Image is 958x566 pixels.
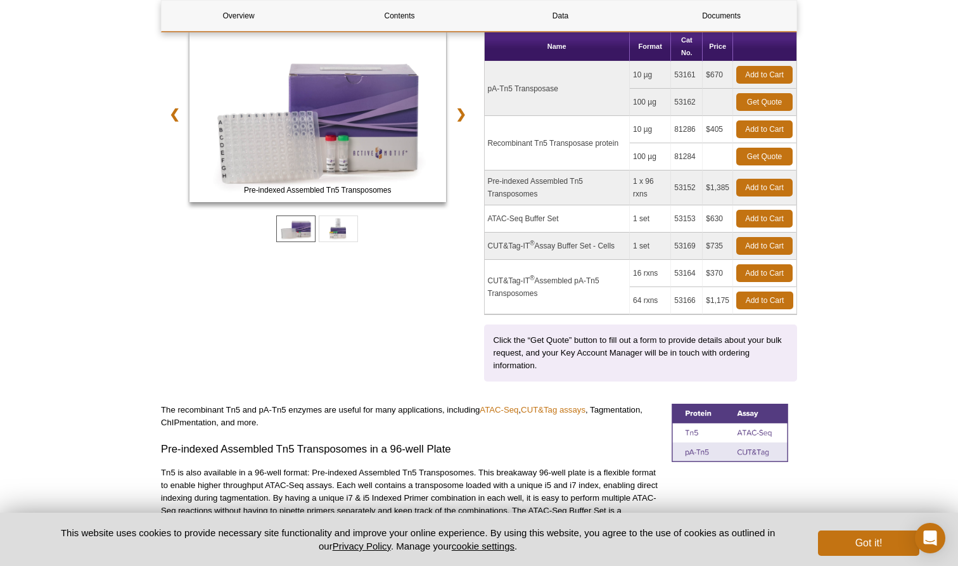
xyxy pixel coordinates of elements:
td: pA-Tn5 Transposase [485,61,630,116]
th: Cat No. [671,32,703,61]
a: ATAC-Seq [480,405,518,415]
td: 1 set [630,233,671,260]
a: Add to Cart [736,179,793,196]
td: 10 µg [630,61,671,89]
th: Format [630,32,671,61]
td: 64 rxns [630,287,671,314]
td: 53166 [671,287,703,314]
a: Add to Cart [736,292,793,309]
span: Pre-indexed Assembled Tn5 Transposomes [192,184,443,196]
td: CUT&Tag-IT Assay Buffer Set - Cells [485,233,630,260]
a: Add to Cart [736,66,793,84]
td: $735 [703,233,733,260]
p: This website uses cookies to provide necessary site functionality and improve your online experie... [39,526,797,553]
a: Add to Cart [736,120,793,138]
a: Add to Cart [736,237,793,255]
img: Tn5 and pA-Tn5 comparison table [672,404,788,462]
img: Pre-indexed Assembled Tn5 Transposomes [189,31,446,202]
td: 1 x 96 rxns [630,170,671,205]
th: Price [703,32,733,61]
p: Click the “Get Quote” button to fill out a form to provide details about your bulk request, and y... [494,334,788,372]
h3: Pre-indexed Assembled Tn5 Transposomes in a 96-well Plate [161,442,662,457]
a: Contents [323,1,476,31]
a: ❮ [161,100,188,129]
td: 81286 [671,116,703,143]
a: Privacy Policy [333,541,391,551]
div: Open Intercom Messenger [915,523,945,553]
a: Add to Cart [736,264,793,282]
td: $1,385 [703,170,733,205]
td: Pre-indexed Assembled Tn5 Transposomes [485,170,630,205]
sup: ® [530,274,534,281]
td: 100 µg [630,89,671,116]
a: ❯ [447,100,475,129]
a: CUT&Tag assays [521,405,585,415]
td: 53152 [671,170,703,205]
a: Add to Cart [736,210,793,228]
td: 16 rxns [630,260,671,287]
a: Get Quote [736,148,793,165]
td: 81284 [671,143,703,170]
button: Got it! [818,531,919,556]
td: 53164 [671,260,703,287]
td: 53162 [671,89,703,116]
td: 53169 [671,233,703,260]
button: cookie settings [452,541,514,551]
sup: ® [530,240,534,247]
td: 53161 [671,61,703,89]
td: CUT&Tag-IT Assembled pA-Tn5 Transposomes [485,260,630,314]
td: $1,175 [703,287,733,314]
td: Recombinant Tn5 Transposase protein [485,116,630,170]
td: ATAC-Seq Buffer Set [485,205,630,233]
td: 10 µg [630,116,671,143]
td: 100 µg [630,143,671,170]
td: $405 [703,116,733,143]
a: Overview [162,1,316,31]
a: ATAC-Seq Kit [189,31,446,206]
p: The recombinant Tn5 and pA-Tn5 enzymes are useful for many applications, including , , Tagmentati... [161,404,662,429]
td: $630 [703,205,733,233]
td: $670 [703,61,733,89]
td: 1 set [630,205,671,233]
td: 53153 [671,205,703,233]
th: Name [485,32,630,61]
a: Documents [644,1,798,31]
p: Tn5 is also available in a 96-well format: Pre-indexed Assembled Tn5 Transposomes. This breakaway... [161,466,662,530]
a: Get Quote [736,93,793,111]
td: $370 [703,260,733,287]
a: Data [483,1,637,31]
